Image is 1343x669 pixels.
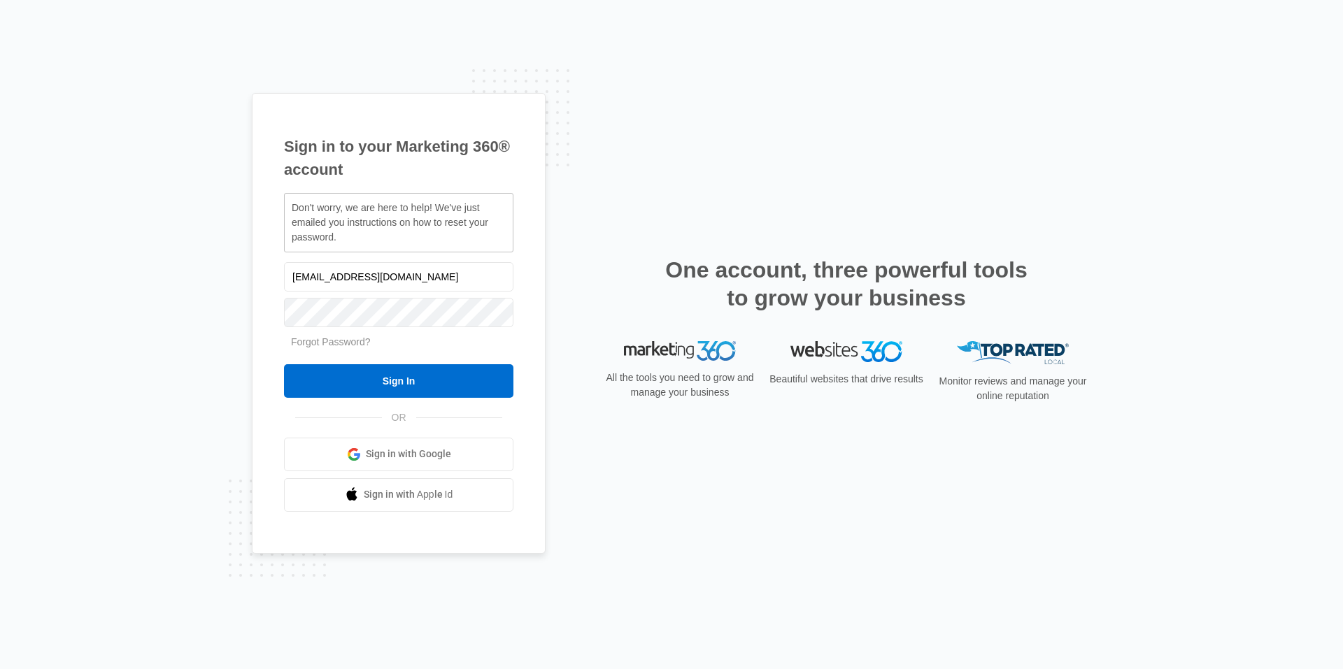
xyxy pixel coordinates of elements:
p: Monitor reviews and manage your online reputation [935,374,1091,403]
span: Sign in with Google [366,447,451,461]
span: Don't worry, we are here to help! We've just emailed you instructions on how to reset your password. [292,202,488,243]
img: Websites 360 [790,341,902,361]
h1: Sign in to your Marketing 360® account [284,135,513,181]
p: Beautiful websites that drive results [768,372,925,387]
a: Sign in with Apple Id [284,478,513,512]
h2: One account, three powerful tools to grow your business [661,256,1032,312]
a: Forgot Password? [291,336,371,347]
input: Sign In [284,364,513,398]
a: Sign in with Google [284,438,513,471]
span: Sign in with Apple Id [364,487,453,502]
p: All the tools you need to grow and manage your business [602,371,758,400]
img: Marketing 360 [624,341,736,361]
span: OR [382,410,416,425]
img: Top Rated Local [957,341,1069,364]
input: Email [284,262,513,292]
